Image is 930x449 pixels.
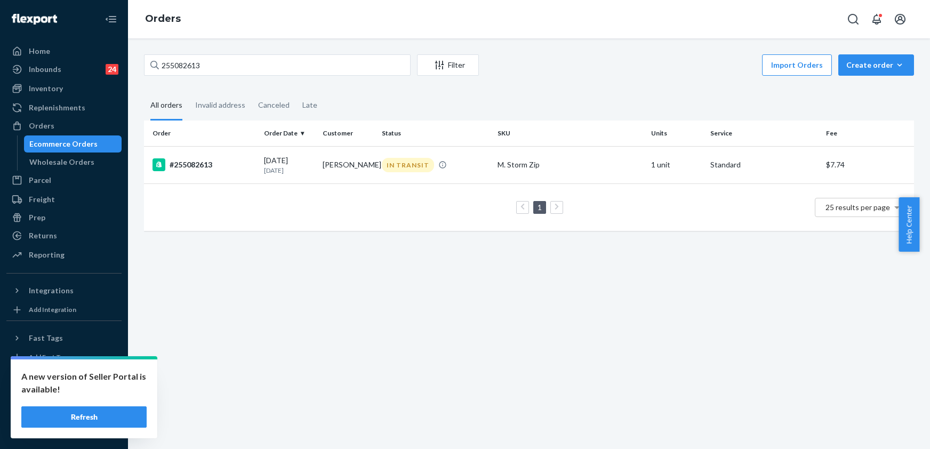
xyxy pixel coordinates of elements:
[6,227,122,244] a: Returns
[264,166,315,175] p: [DATE]
[6,386,122,403] button: Talk to Support
[493,121,647,146] th: SKU
[29,250,65,260] div: Reporting
[706,121,822,146] th: Service
[29,305,76,314] div: Add Integration
[29,194,55,205] div: Freight
[29,83,63,94] div: Inventory
[260,121,319,146] th: Order Date
[843,9,864,30] button: Open Search Box
[762,54,832,76] button: Import Orders
[822,146,914,183] td: $7.74
[6,330,122,347] button: Fast Tags
[29,230,57,241] div: Returns
[6,303,122,316] a: Add Integration
[535,203,544,212] a: Page 1 is your current page
[29,102,85,113] div: Replenishments
[21,370,147,396] p: A new version of Seller Portal is available!
[21,406,147,428] button: Refresh
[6,99,122,116] a: Replenishments
[382,158,434,172] div: IN TRANSIT
[647,146,706,183] td: 1 unit
[6,282,122,299] button: Integrations
[29,175,51,186] div: Parcel
[710,159,817,170] p: Standard
[6,80,122,97] a: Inventory
[418,60,478,70] div: Filter
[29,46,50,57] div: Home
[144,121,260,146] th: Order
[6,61,122,78] a: Inbounds24
[24,154,122,171] a: Wholesale Orders
[6,43,122,60] a: Home
[106,64,118,75] div: 24
[846,60,906,70] div: Create order
[137,4,189,35] ol: breadcrumbs
[889,9,911,30] button: Open account menu
[145,13,181,25] a: Orders
[24,135,122,153] a: Ecommerce Orders
[417,54,479,76] button: Filter
[6,191,122,208] a: Freight
[822,121,914,146] th: Fee
[29,285,74,296] div: Integrations
[862,417,919,444] iframe: Opens a widget where you can chat to one of our agents
[29,352,67,362] div: Add Fast Tag
[153,158,255,171] div: #255082613
[144,54,411,76] input: Search orders
[150,91,182,121] div: All orders
[323,129,373,138] div: Customer
[258,91,290,119] div: Canceled
[302,91,317,119] div: Late
[29,157,94,167] div: Wholesale Orders
[6,172,122,189] a: Parcel
[825,203,890,212] span: 25 results per page
[318,146,378,183] td: [PERSON_NAME]
[6,368,122,385] a: Settings
[29,212,45,223] div: Prep
[838,54,914,76] button: Create order
[6,351,122,364] a: Add Fast Tag
[6,209,122,226] a: Prep
[195,91,245,119] div: Invalid address
[264,155,315,175] div: [DATE]
[6,246,122,263] a: Reporting
[6,404,122,421] a: Help Center
[12,14,57,25] img: Flexport logo
[29,64,61,75] div: Inbounds
[6,422,122,439] button: Give Feedback
[100,9,122,30] button: Close Navigation
[498,159,643,170] div: M. Storm Zip
[6,117,122,134] a: Orders
[29,121,54,131] div: Orders
[29,139,98,149] div: Ecommerce Orders
[866,9,887,30] button: Open notifications
[899,197,919,252] button: Help Center
[647,121,706,146] th: Units
[29,333,63,343] div: Fast Tags
[378,121,493,146] th: Status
